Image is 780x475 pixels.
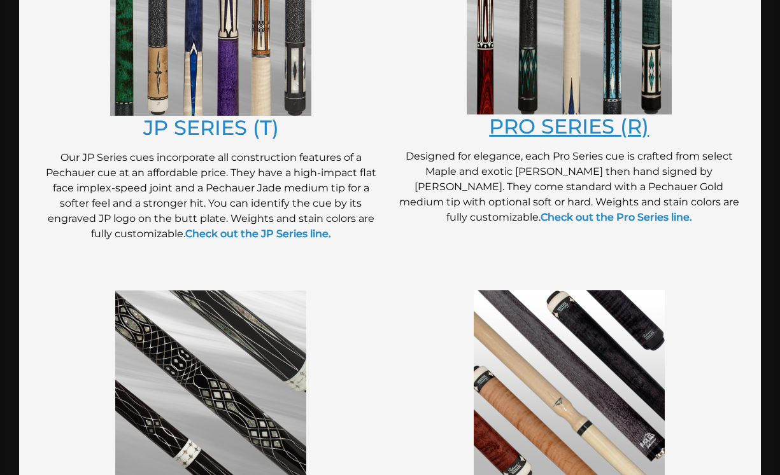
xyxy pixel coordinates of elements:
p: Our JP Series cues incorporate all construction features of a Pechauer cue at an affordable price... [38,150,384,242]
a: PRO SERIES (R) [489,114,649,139]
p: Designed for elegance, each Pro Series cue is crafted from select Maple and exotic [PERSON_NAME] ... [397,149,742,225]
a: Check out the Pro Series line. [541,211,692,223]
a: JP SERIES (T) [143,115,279,140]
a: Check out the JP Series line. [185,228,331,240]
